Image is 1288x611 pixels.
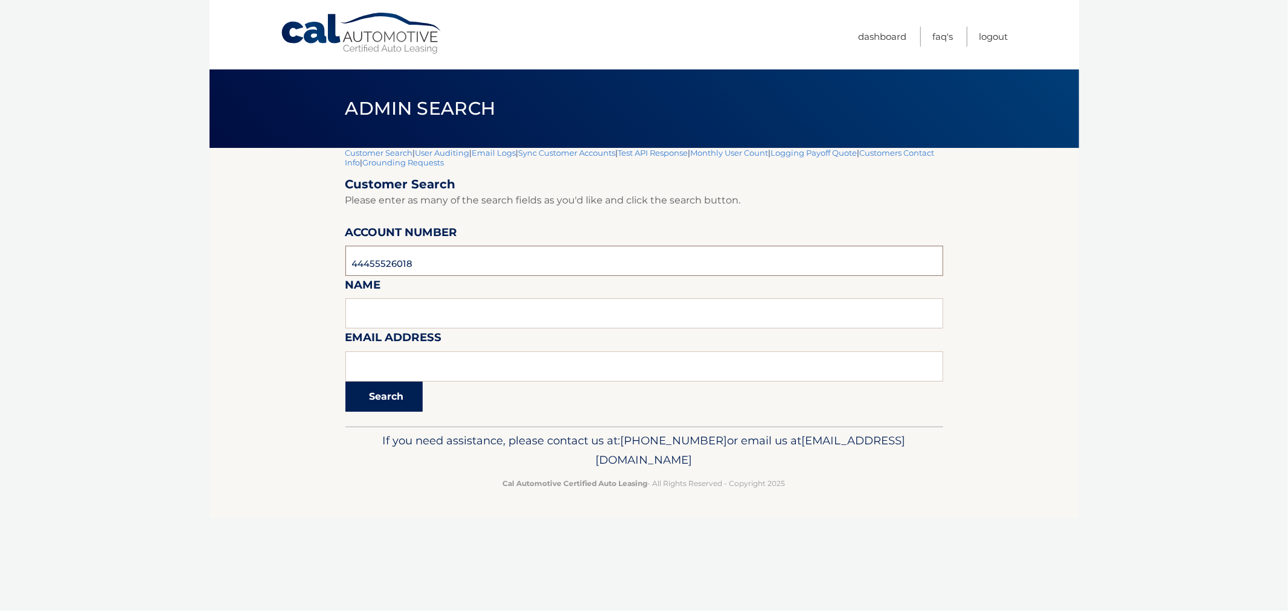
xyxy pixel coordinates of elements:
a: Dashboard [859,27,907,46]
button: Search [345,382,423,412]
a: Logging Payoff Quote [771,148,857,158]
div: | | | | | | | | [345,148,943,426]
a: Monthly User Count [691,148,769,158]
label: Name [345,276,381,298]
a: Customers Contact Info [345,148,935,167]
strong: Cal Automotive Certified Auto Leasing [503,479,648,488]
a: User Auditing [415,148,470,158]
span: [PHONE_NUMBER] [621,433,728,447]
a: Test API Response [618,148,688,158]
p: If you need assistance, please contact us at: or email us at [353,431,935,470]
p: Please enter as many of the search fields as you'd like and click the search button. [345,192,943,209]
h2: Customer Search [345,177,943,192]
label: Email Address [345,328,442,351]
a: Customer Search [345,148,413,158]
a: FAQ's [933,27,953,46]
a: Cal Automotive [280,12,443,55]
a: Email Logs [472,148,516,158]
a: Sync Customer Accounts [519,148,616,158]
label: Account Number [345,223,458,246]
a: Grounding Requests [363,158,444,167]
span: Admin Search [345,97,496,120]
a: Logout [979,27,1008,46]
p: - All Rights Reserved - Copyright 2025 [353,477,935,490]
